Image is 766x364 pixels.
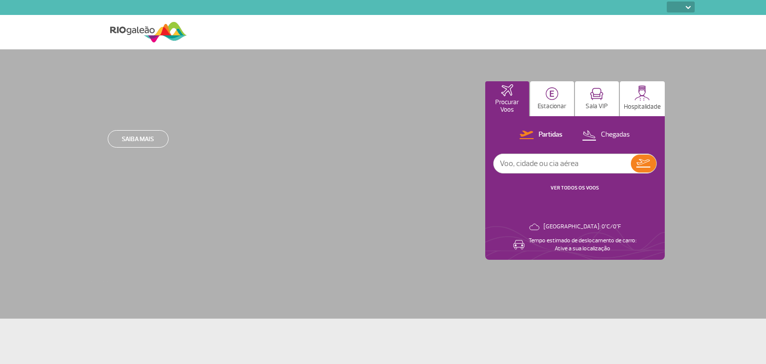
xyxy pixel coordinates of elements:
p: [GEOGRAPHIC_DATA]: 0°C/0°F [544,223,621,231]
button: Sala VIP [575,81,619,116]
p: Tempo estimado de deslocamento de carro: Ative a sua localização [529,237,636,253]
p: Partidas [539,130,563,140]
button: Partidas [517,129,566,142]
img: vipRoom.svg [590,88,603,100]
button: VER TODOS OS VOOS [548,184,602,192]
p: Sala VIP [585,103,608,110]
button: Chegadas [579,129,633,142]
a: Saiba mais [108,130,169,148]
img: airplaneHomeActive.svg [501,84,513,96]
button: Estacionar [530,81,574,116]
p: Procurar Voos [490,99,524,114]
p: Hospitalidade [624,103,661,111]
p: Chegadas [601,130,630,140]
button: Procurar Voos [485,81,529,116]
button: Hospitalidade [620,81,665,116]
a: VER TODOS OS VOOS [551,184,599,191]
p: Estacionar [538,103,567,110]
img: hospitality.svg [634,85,650,101]
input: Voo, cidade ou cia aérea [494,154,631,173]
img: carParkingHome.svg [546,87,559,100]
